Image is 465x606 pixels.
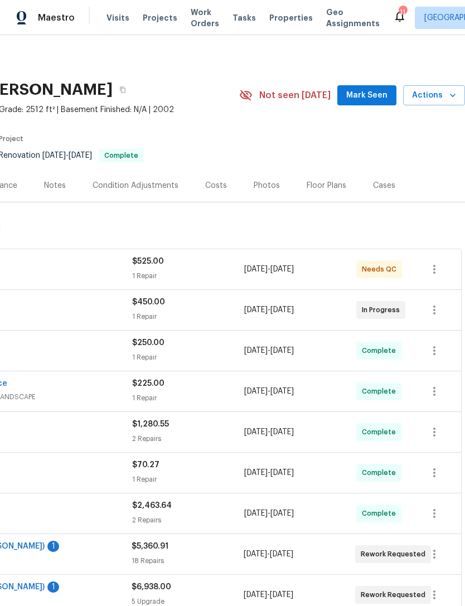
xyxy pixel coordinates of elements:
span: - [244,345,294,356]
span: Not seen [DATE] [259,90,331,101]
div: 1 [47,581,59,593]
span: $5,360.91 [132,542,168,550]
div: 1 [47,541,59,552]
span: [DATE] [270,265,294,273]
span: Projects [143,12,177,23]
span: Complete [362,467,400,478]
span: Visits [106,12,129,23]
span: Maestro [38,12,75,23]
span: [DATE] [270,347,294,355]
span: [DATE] [270,591,293,599]
span: - [244,386,294,397]
button: Actions [403,85,465,106]
div: Condition Adjustments [93,180,178,191]
span: [DATE] [244,387,268,395]
span: $450.00 [132,298,165,306]
div: Costs [205,180,227,191]
span: [DATE] [270,306,294,314]
span: $250.00 [132,339,164,347]
div: 1 Repair [132,352,244,363]
div: Floor Plans [307,180,346,191]
span: Complete [362,508,400,519]
span: - [244,508,294,519]
span: [DATE] [69,152,92,159]
span: [DATE] [270,550,293,558]
span: - [42,152,92,159]
span: Mark Seen [346,89,387,103]
span: $70.27 [132,461,159,469]
div: 2 Repairs [132,433,244,444]
span: In Progress [362,304,404,316]
div: 11 [399,7,406,18]
span: Rework Requested [361,549,430,560]
div: 2 Repairs [132,515,244,526]
span: [DATE] [244,347,268,355]
span: Complete [362,386,400,397]
span: Actions [412,89,456,103]
span: Needs QC [362,264,401,275]
span: Complete [362,345,400,356]
span: [DATE] [244,265,268,273]
div: 18 Repairs [132,555,243,566]
span: $6,938.00 [132,583,171,591]
span: $225.00 [132,380,164,387]
div: Notes [44,180,66,191]
span: [DATE] [270,387,294,395]
span: Geo Assignments [326,7,380,29]
span: Tasks [232,14,256,22]
span: [DATE] [244,306,268,314]
span: [DATE] [244,469,268,477]
span: Properties [269,12,313,23]
span: Complete [100,152,143,159]
button: Mark Seen [337,85,396,106]
span: - [244,549,293,560]
button: Copy Address [113,80,133,100]
span: - [244,264,294,275]
span: Complete [362,426,400,438]
span: $525.00 [132,258,164,265]
span: [DATE] [244,510,268,517]
span: [DATE] [42,152,66,159]
div: 1 Repair [132,311,244,322]
span: $2,463.64 [132,502,172,510]
div: 1 Repair [132,474,244,485]
div: Photos [254,180,280,191]
span: [DATE] [270,428,294,436]
span: [DATE] [244,591,267,599]
span: - [244,589,293,600]
span: $1,280.55 [132,420,169,428]
span: [DATE] [244,550,267,558]
div: 1 Repair [132,270,244,282]
div: 1 Repair [132,392,244,404]
span: [DATE] [244,428,268,436]
span: - [244,304,294,316]
span: - [244,467,294,478]
span: - [244,426,294,438]
span: Rework Requested [361,589,430,600]
div: Cases [373,180,395,191]
span: [DATE] [270,469,294,477]
span: [DATE] [270,510,294,517]
span: Work Orders [191,7,219,29]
